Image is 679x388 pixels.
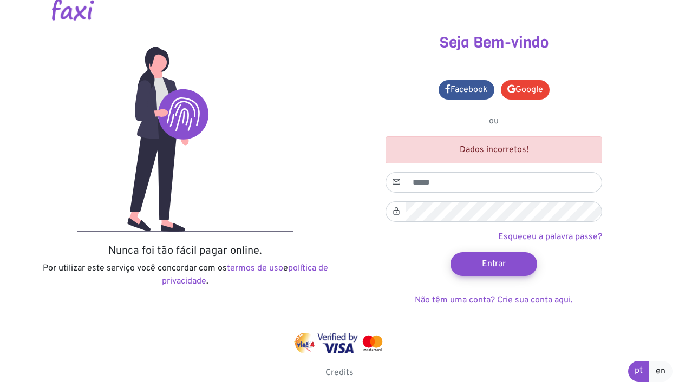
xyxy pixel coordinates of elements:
[498,232,602,242] a: Esqueceu a palavra passe?
[325,367,354,378] a: Credits
[628,361,649,382] a: pt
[439,80,494,100] a: Facebook
[386,136,602,163] div: Dados incorretos!
[227,263,283,274] a: termos de uso
[317,333,358,353] img: visa
[649,361,673,382] a: en
[348,34,640,52] h3: Seja Bem-vindo
[294,333,316,353] img: vinti4
[39,245,331,258] h5: Nunca foi tão fácil pagar online.
[501,80,550,100] a: Google
[360,333,385,353] img: mastercard
[39,262,331,288] p: Por utilizar este serviço você concordar com os e .
[415,295,573,306] a: Não têm uma conta? Crie sua conta aqui.
[451,252,537,276] button: Entrar
[386,115,602,128] p: ou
